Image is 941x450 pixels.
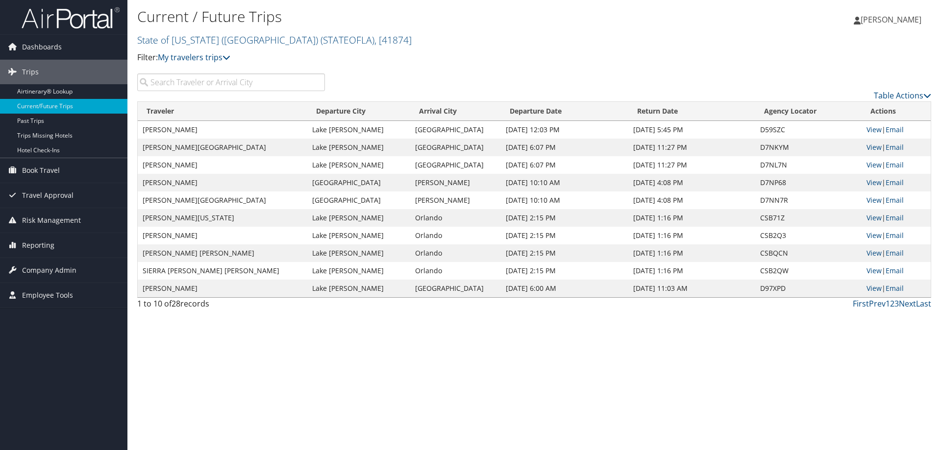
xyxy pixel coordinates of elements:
[628,280,755,297] td: [DATE] 11:03 AM
[307,209,410,227] td: Lake [PERSON_NAME]
[501,139,628,156] td: [DATE] 6:07 PM
[886,213,904,222] a: Email
[755,121,861,139] td: D59SZC
[410,280,501,297] td: [GEOGRAPHIC_DATA]
[755,280,861,297] td: D97XPD
[755,244,861,262] td: CSBQCN
[628,262,755,280] td: [DATE] 1:16 PM
[158,52,230,63] a: My travelers trips
[867,160,882,169] a: View
[867,178,882,187] a: View
[862,227,931,244] td: |
[410,244,501,262] td: Orlando
[138,139,307,156] td: [PERSON_NAME][GEOGRAPHIC_DATA]
[628,102,755,121] th: Return Date: activate to sort column ascending
[374,33,412,47] span: , [ 41874 ]
[22,158,60,183] span: Book Travel
[862,209,931,227] td: |
[137,73,325,91] input: Search Traveler or Arrival City
[867,195,882,205] a: View
[22,208,81,233] span: Risk Management
[755,227,861,244] td: CSB2Q3
[894,298,899,309] a: 3
[755,102,861,121] th: Agency Locator: activate to sort column ascending
[307,280,410,297] td: Lake [PERSON_NAME]
[501,262,628,280] td: [DATE] 2:15 PM
[755,174,861,191] td: D7NP68
[307,227,410,244] td: Lake [PERSON_NAME]
[501,102,628,121] th: Departure Date: activate to sort column descending
[869,298,886,309] a: Prev
[501,174,628,191] td: [DATE] 10:10 AM
[410,209,501,227] td: Orlando
[853,298,869,309] a: First
[867,231,882,240] a: View
[755,209,861,227] td: CSB71Z
[410,139,501,156] td: [GEOGRAPHIC_DATA]
[755,139,861,156] td: D7NKYM
[886,298,890,309] a: 1
[886,231,904,240] a: Email
[138,121,307,139] td: [PERSON_NAME]
[862,121,931,139] td: |
[890,298,894,309] a: 2
[307,139,410,156] td: Lake [PERSON_NAME]
[867,248,882,258] a: View
[137,51,667,64] p: Filter:
[410,121,501,139] td: [GEOGRAPHIC_DATA]
[867,125,882,134] a: View
[862,139,931,156] td: |
[867,213,882,222] a: View
[886,142,904,152] a: Email
[755,191,861,209] td: D7NN7R
[862,280,931,297] td: |
[22,35,62,59] span: Dashboards
[874,90,931,101] a: Table Actions
[138,191,307,209] td: [PERSON_NAME][GEOGRAPHIC_DATA]
[862,262,931,280] td: |
[628,244,755,262] td: [DATE] 1:16 PM
[138,244,307,262] td: [PERSON_NAME] [PERSON_NAME]
[628,191,755,209] td: [DATE] 4:08 PM
[22,258,76,283] span: Company Admin
[862,244,931,262] td: |
[138,209,307,227] td: [PERSON_NAME][US_STATE]
[22,183,74,208] span: Travel Approval
[867,142,882,152] a: View
[307,156,410,174] td: Lake [PERSON_NAME]
[22,60,39,84] span: Trips
[137,33,412,47] a: State of [US_STATE] ([GEOGRAPHIC_DATA])
[410,227,501,244] td: Orlando
[501,244,628,262] td: [DATE] 2:15 PM
[916,298,931,309] a: Last
[307,174,410,191] td: [GEOGRAPHIC_DATA]
[867,284,882,293] a: View
[755,156,861,174] td: D7NL7N
[628,121,755,139] td: [DATE] 5:45 PM
[886,178,904,187] a: Email
[138,156,307,174] td: [PERSON_NAME]
[501,191,628,209] td: [DATE] 10:10 AM
[886,125,904,134] a: Email
[410,102,501,121] th: Arrival City: activate to sort column ascending
[628,174,755,191] td: [DATE] 4:08 PM
[410,191,501,209] td: [PERSON_NAME]
[22,283,73,308] span: Employee Tools
[862,191,931,209] td: |
[22,6,120,29] img: airportal-logo.png
[501,227,628,244] td: [DATE] 2:15 PM
[501,121,628,139] td: [DATE] 12:03 PM
[307,191,410,209] td: [GEOGRAPHIC_DATA]
[886,266,904,275] a: Email
[867,266,882,275] a: View
[628,139,755,156] td: [DATE] 11:27 PM
[861,14,921,25] span: [PERSON_NAME]
[862,174,931,191] td: |
[138,262,307,280] td: SIERRA [PERSON_NAME] [PERSON_NAME]
[307,102,410,121] th: Departure City: activate to sort column ascending
[137,298,325,314] div: 1 to 10 of records
[899,298,916,309] a: Next
[410,174,501,191] td: [PERSON_NAME]
[410,156,501,174] td: [GEOGRAPHIC_DATA]
[22,233,54,258] span: Reporting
